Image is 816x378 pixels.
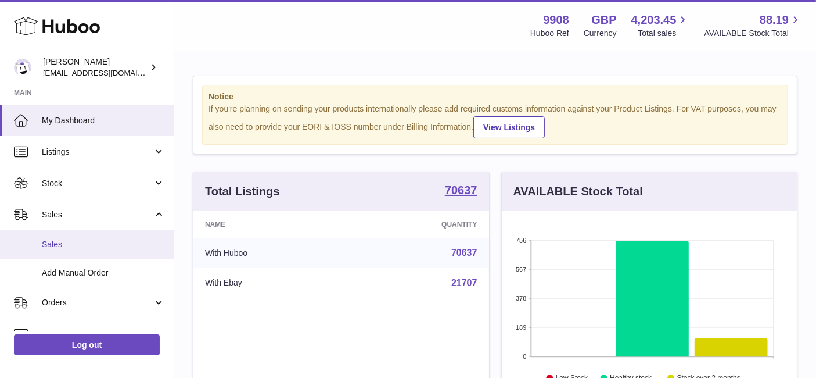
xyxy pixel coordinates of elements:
div: Currency [584,28,617,39]
text: 378 [516,295,526,302]
span: My Dashboard [42,115,165,126]
td: With Huboo [193,238,349,268]
span: 88.19 [760,12,789,28]
text: 189 [516,324,526,331]
span: Usage [42,329,165,340]
th: Name [193,211,349,238]
h3: Total Listings [205,184,280,199]
div: Huboo Ref [530,28,569,39]
span: Stock [42,178,153,189]
a: 70637 [451,248,477,258]
th: Quantity [349,211,488,238]
text: 567 [516,266,526,273]
text: 0 [523,353,526,360]
a: Log out [14,334,160,355]
a: View Listings [473,116,545,138]
td: With Ebay [193,268,349,298]
h3: AVAILABLE Stock Total [513,184,643,199]
span: 4,203.45 [631,12,677,28]
span: AVAILABLE Stock Total [704,28,802,39]
span: [EMAIL_ADDRESS][DOMAIN_NAME] [43,68,171,77]
strong: 70637 [445,184,477,196]
div: If you're planning on sending your products internationally please add required customs informati... [209,104,782,138]
div: [PERSON_NAME] [43,56,148,79]
strong: Notice [209,91,782,102]
span: Total sales [638,28,689,39]
a: 4,203.45 Total sales [631,12,690,39]
span: Add Manual Order [42,268,165,279]
a: 70637 [445,184,477,198]
a: 88.19 AVAILABLE Stock Total [704,12,802,39]
strong: 9908 [543,12,569,28]
span: Listings [42,147,153,158]
strong: GBP [591,12,616,28]
a: 21707 [451,278,477,288]
span: Sales [42,239,165,250]
text: 756 [516,237,526,244]
span: Sales [42,209,153,220]
img: internalAdmin-9908@internal.huboo.com [14,59,31,76]
span: Orders [42,297,153,308]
